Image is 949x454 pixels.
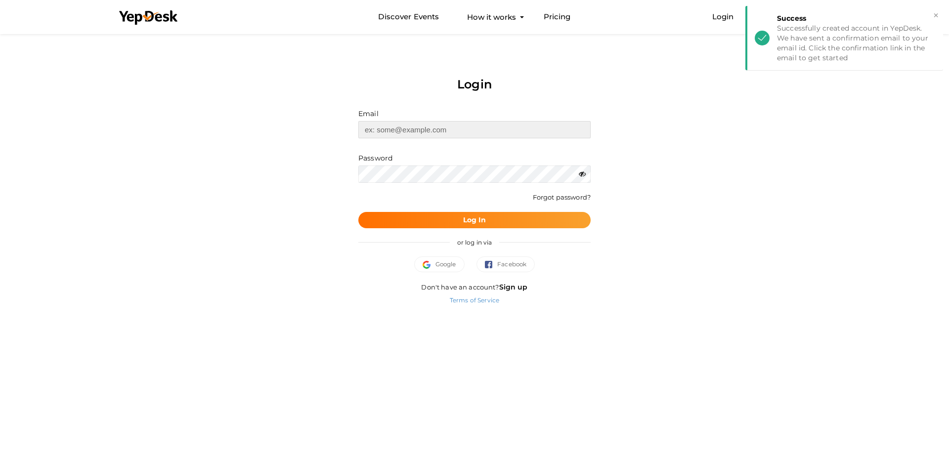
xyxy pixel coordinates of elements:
[499,283,528,291] a: Sign up
[358,121,591,138] input: ex: some@example.com
[414,256,465,272] button: Google
[476,256,535,272] button: Facebook
[358,60,591,109] div: Login
[421,283,527,291] span: Don't have an account?
[378,8,439,26] a: Discover Events
[358,109,379,119] label: Email
[463,215,486,224] b: Log In
[450,296,499,304] a: Terms of Service
[533,193,591,201] a: Forgot password?
[544,8,571,26] a: Pricing
[777,23,936,63] div: Successfully created account in YepDesk. We have sent a confirmation email to your email id. Clic...
[485,259,527,269] span: Facebook
[423,259,456,269] span: Google
[777,13,936,23] div: Success
[712,12,734,21] a: Login
[423,261,435,269] img: google.svg
[358,212,591,228] button: Log In
[933,10,939,21] button: ×
[450,231,500,253] span: or log in via
[485,261,498,269] img: facebook.svg
[464,8,519,26] button: How it works
[358,153,392,163] label: Password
